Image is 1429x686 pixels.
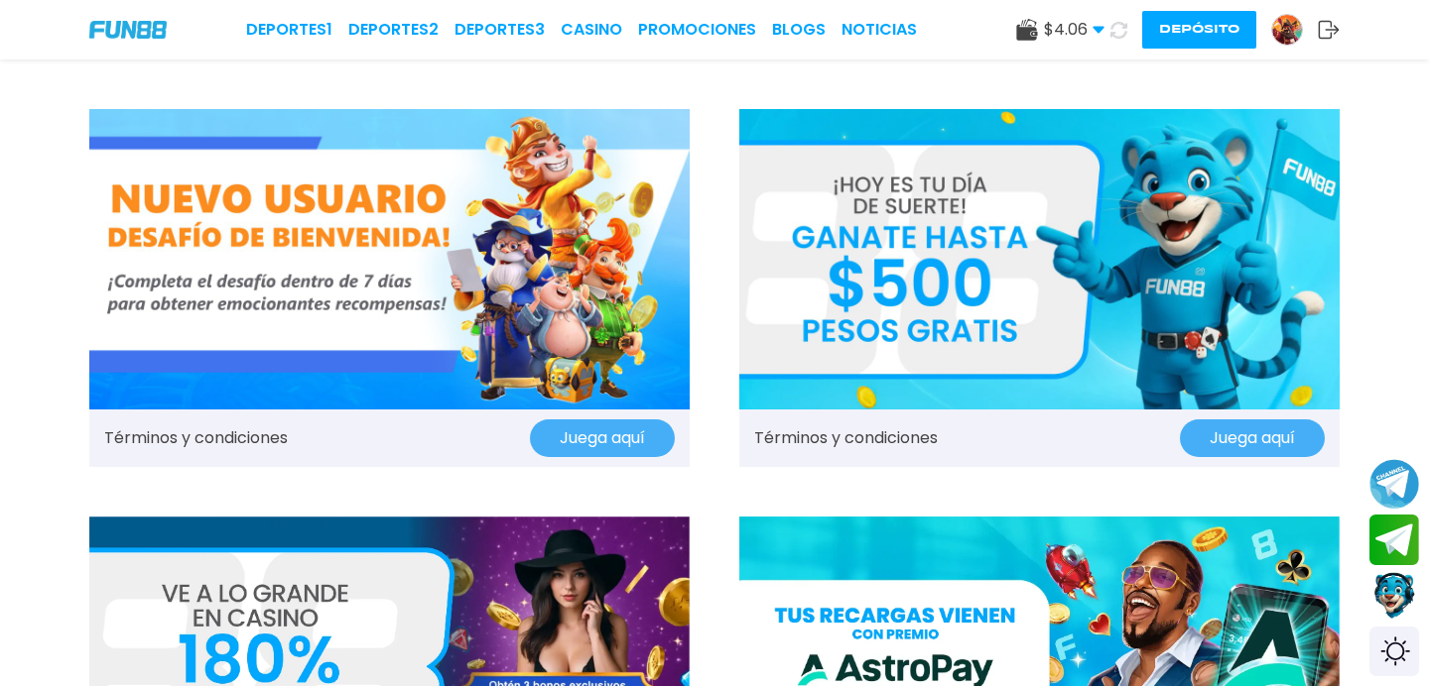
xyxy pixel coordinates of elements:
a: Términos y condiciones [754,426,938,450]
img: Promo Banner [739,109,1340,409]
span: $ 4.06 [1044,18,1104,42]
button: Depósito [1142,11,1256,49]
a: Promociones [638,18,756,42]
a: CASINO [561,18,622,42]
button: Contact customer service [1369,570,1419,622]
div: Switch theme [1369,627,1419,676]
a: NOTICIAS [842,18,917,42]
button: Join telegram [1369,514,1419,566]
a: Términos y condiciones [104,426,288,450]
a: Deportes2 [348,18,439,42]
img: Promo Banner [89,109,690,409]
a: Deportes1 [246,18,332,42]
button: Juega aquí [1180,419,1325,457]
a: BLOGS [772,18,826,42]
img: Avatar [1272,15,1302,45]
img: Company Logo [89,21,167,38]
button: Juega aquí [530,419,675,457]
a: Avatar [1271,14,1318,46]
button: Join telegram channel [1369,458,1419,510]
a: Deportes3 [455,18,545,42]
